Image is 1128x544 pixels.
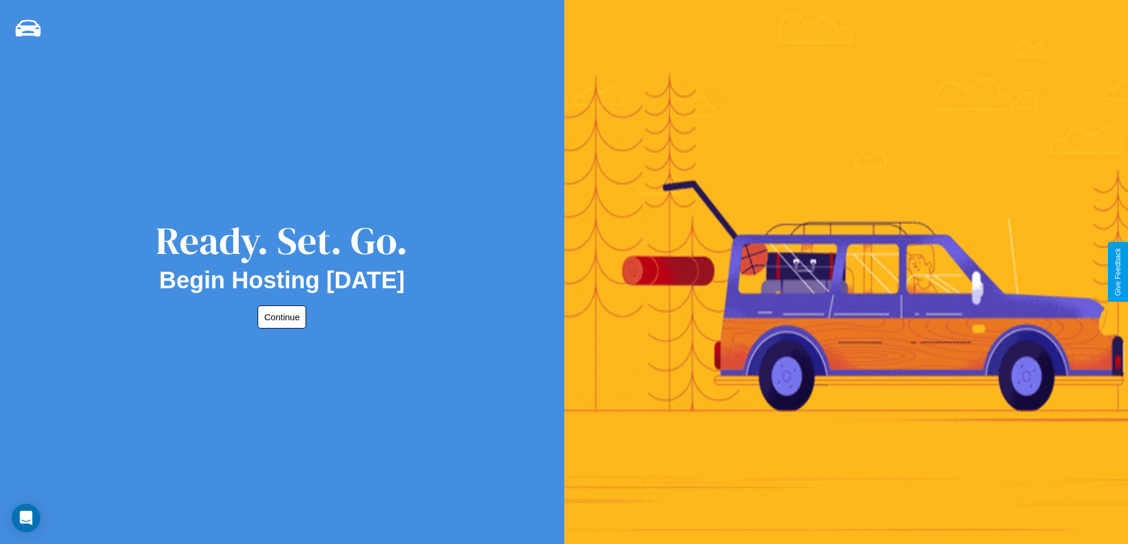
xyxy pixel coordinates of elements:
[156,214,408,267] div: Ready. Set. Go.
[258,305,306,329] button: Continue
[12,504,40,532] div: Open Intercom Messenger
[159,267,405,294] h2: Begin Hosting [DATE]
[1114,248,1122,296] div: Give Feedback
